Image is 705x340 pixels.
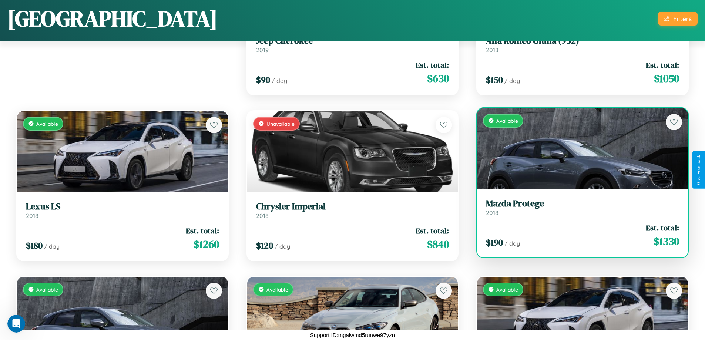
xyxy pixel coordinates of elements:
[486,46,498,54] span: 2018
[256,239,273,252] span: $ 120
[504,77,520,84] span: / day
[186,225,219,236] span: Est. total:
[256,74,270,86] span: $ 90
[275,243,290,250] span: / day
[427,71,449,86] span: $ 630
[654,234,679,249] span: $ 1330
[658,12,698,26] button: Filters
[654,71,679,86] span: $ 1050
[673,15,692,23] div: Filters
[256,201,449,212] h3: Chrysler Imperial
[486,236,503,249] span: $ 190
[486,36,679,54] a: Alfa Romeo Giulia (952)2018
[194,237,219,252] span: $ 1260
[416,60,449,70] span: Est. total:
[496,118,518,124] span: Available
[646,222,679,233] span: Est. total:
[310,330,395,340] p: Support ID: mgalwmd5runwe97yzn
[646,60,679,70] span: Est. total:
[26,201,219,219] a: Lexus LS2018
[26,212,38,219] span: 2018
[486,36,679,46] h3: Alfa Romeo Giulia (952)
[36,121,58,127] span: Available
[696,155,701,185] div: Give Feedback
[26,201,219,212] h3: Lexus LS
[256,36,449,54] a: Jeep Cherokee2019
[7,315,25,333] iframe: Intercom live chat
[26,239,43,252] span: $ 180
[256,201,449,219] a: Chrysler Imperial2018
[36,286,58,293] span: Available
[427,237,449,252] span: $ 840
[266,121,295,127] span: Unavailable
[486,209,498,216] span: 2018
[266,286,288,293] span: Available
[44,243,60,250] span: / day
[486,198,679,216] a: Mazda Protege2018
[256,46,269,54] span: 2019
[496,286,518,293] span: Available
[256,212,269,219] span: 2018
[7,3,218,34] h1: [GEOGRAPHIC_DATA]
[416,225,449,236] span: Est. total:
[272,77,287,84] span: / day
[256,36,449,46] h3: Jeep Cherokee
[504,240,520,247] span: / day
[486,74,503,86] span: $ 150
[486,198,679,209] h3: Mazda Protege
